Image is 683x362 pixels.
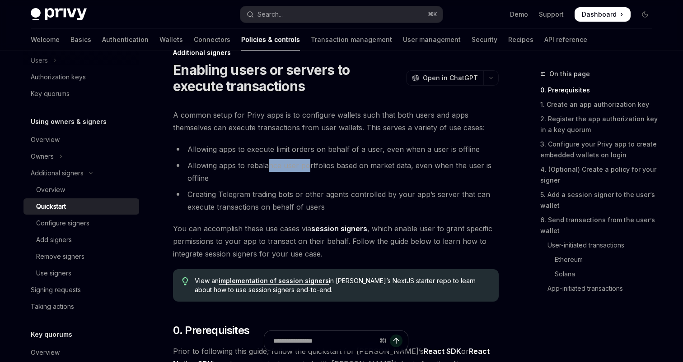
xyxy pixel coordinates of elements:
[540,238,660,252] a: User-initiated transactions
[173,188,499,213] li: Creating Telegram trading bots or other agents controlled by your app’s server that can execute t...
[540,281,660,296] a: App-initiated transactions
[540,267,660,281] a: Solana
[544,29,587,50] a: API reference
[173,323,249,338] span: 0. Prerequisites
[219,277,329,285] a: implementation of session signers
[540,112,660,137] a: 2. Register the app authorization key in a key quorum
[472,29,497,50] a: Security
[36,184,65,195] div: Overview
[582,10,617,19] span: Dashboard
[31,168,84,179] div: Additional signers
[508,29,533,50] a: Recipes
[406,70,483,86] button: Open in ChatGPT
[423,73,478,82] span: Open in ChatGPT
[240,6,443,23] button: Open search
[173,159,499,184] li: Allowing apps to rebalance user portfolios based on market data, even when the user is offline
[36,268,71,279] div: Use signers
[36,234,72,245] div: Add signers
[36,218,89,229] div: Configure signers
[31,134,60,145] div: Overview
[173,109,499,134] span: A common setup for Privy apps is to configure wallets such that both users and apps themselves ca...
[31,347,60,358] div: Overview
[102,29,149,50] a: Authentication
[390,335,402,347] button: Send message
[23,165,139,181] button: Toggle Additional signers section
[23,148,139,165] button: Toggle Owners section
[31,29,60,50] a: Welcome
[36,201,66,212] div: Quickstart
[403,29,461,50] a: User management
[31,329,72,340] h5: Key quorums
[273,331,376,351] input: Ask a question...
[23,344,139,361] a: Overview
[182,277,188,285] svg: Tip
[638,7,652,22] button: Toggle dark mode
[540,162,660,188] a: 4. (Optional) Create a policy for your signer
[510,10,528,19] a: Demo
[195,276,490,294] span: View an in [PERSON_NAME]’s NextJS starter repo to learn about how to use session signers end-to-end.
[31,72,86,82] div: Authorization keys
[23,265,139,281] a: Use signers
[540,83,660,97] a: 0. Prerequisites
[173,48,499,57] div: Additional signers
[31,116,107,127] h5: Using owners & signers
[23,215,139,231] a: Configure signers
[540,213,660,238] a: 6. Send transactions from the user’s wallet
[31,8,87,21] img: dark logo
[540,97,660,112] a: 1. Create an app authorization key
[23,198,139,215] a: Quickstart
[539,10,564,19] a: Support
[31,88,70,99] div: Key quorums
[257,9,283,20] div: Search...
[173,62,402,94] h1: Enabling users or servers to execute transactions
[540,252,660,267] a: Ethereum
[23,248,139,265] a: Remove signers
[70,29,91,50] a: Basics
[194,29,230,50] a: Connectors
[23,298,139,315] a: Taking actions
[23,232,139,248] a: Add signers
[575,7,631,22] a: Dashboard
[540,188,660,213] a: 5. Add a session signer to the user’s wallet
[241,29,300,50] a: Policies & controls
[31,284,81,295] div: Signing requests
[540,137,660,162] a: 3. Configure your Privy app to create embedded wallets on login
[31,301,74,312] div: Taking actions
[159,29,183,50] a: Wallets
[31,151,54,162] div: Owners
[549,69,590,79] span: On this page
[23,282,139,298] a: Signing requests
[173,222,499,260] span: You can accomplish these use cases via , which enable user to grant specific permissions to your ...
[23,182,139,198] a: Overview
[428,11,437,18] span: ⌘ K
[36,251,84,262] div: Remove signers
[23,69,139,85] a: Authorization keys
[23,132,139,148] a: Overview
[311,224,367,234] a: session signers
[311,29,392,50] a: Transaction management
[173,143,499,156] li: Allowing apps to execute limit orders on behalf of a user, even when a user is offline
[23,86,139,102] a: Key quorums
